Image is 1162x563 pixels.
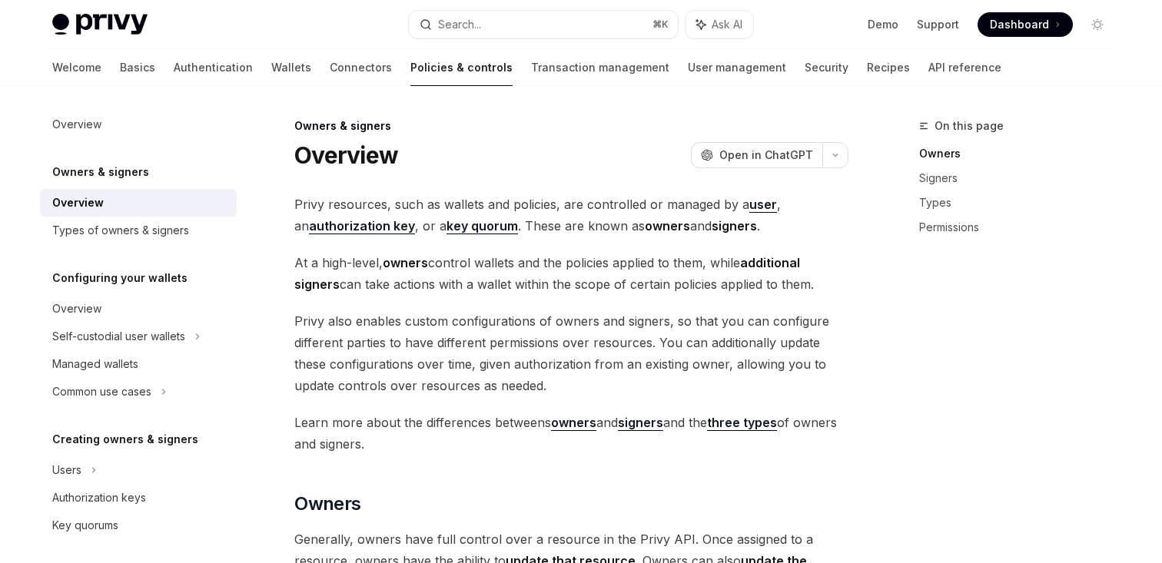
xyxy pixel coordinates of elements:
[990,17,1049,32] span: Dashboard
[707,415,777,431] a: three types
[294,492,360,516] span: Owners
[618,415,663,430] strong: signers
[52,14,148,35] img: light logo
[928,49,1001,86] a: API reference
[40,217,237,244] a: Types of owners & signers
[868,17,898,32] a: Demo
[410,49,513,86] a: Policies & controls
[52,383,151,401] div: Common use cases
[919,166,1122,190] a: Signers
[330,49,392,86] a: Connectors
[52,300,101,318] div: Overview
[712,17,742,32] span: Ask AI
[52,194,104,212] div: Overview
[294,310,848,396] span: Privy also enables custom configurations of owners and signers, so that you can configure differe...
[707,415,777,430] strong: three types
[618,415,663,431] a: signers
[294,412,848,455] span: Learn more about the differences betweens and and the of owners and signers.
[52,269,188,287] h5: Configuring your wallets
[749,197,777,213] a: user
[52,221,189,240] div: Types of owners & signers
[919,215,1122,240] a: Permissions
[174,49,253,86] a: Authentication
[919,141,1122,166] a: Owners
[294,141,398,169] h1: Overview
[551,415,596,431] a: owners
[686,11,753,38] button: Ask AI
[531,49,669,86] a: Transaction management
[551,415,596,430] strong: owners
[645,218,690,233] strong: owners
[52,115,101,134] div: Overview
[917,17,959,32] a: Support
[712,218,757,233] strong: signers
[978,12,1073,37] a: Dashboard
[749,197,777,212] strong: user
[40,484,237,512] a: Authorization keys
[120,49,155,86] a: Basics
[294,194,848,237] span: Privy resources, such as wallets and policies, are controlled or managed by a , an , or a . These...
[935,117,1004,135] span: On this page
[867,49,910,86] a: Recipes
[652,18,669,31] span: ⌘ K
[438,15,481,34] div: Search...
[52,163,149,181] h5: Owners & signers
[691,142,822,168] button: Open in ChatGPT
[409,11,678,38] button: Search...⌘K
[40,350,237,378] a: Managed wallets
[52,49,101,86] a: Welcome
[447,218,518,234] a: key quorum
[40,512,237,539] a: Key quorums
[383,255,428,270] strong: owners
[52,488,146,507] div: Authorization keys
[919,190,1122,215] a: Types
[52,327,185,346] div: Self-custodial user wallets
[271,49,311,86] a: Wallets
[40,189,237,217] a: Overview
[294,252,848,295] span: At a high-level, control wallets and the policies applied to them, while can take actions with a ...
[40,111,237,138] a: Overview
[40,295,237,323] a: Overview
[52,461,81,479] div: Users
[688,49,786,86] a: User management
[805,49,848,86] a: Security
[52,430,198,449] h5: Creating owners & signers
[52,516,118,535] div: Key quorums
[719,147,813,163] span: Open in ChatGPT
[52,355,138,373] div: Managed wallets
[309,218,415,234] a: authorization key
[294,118,848,134] div: Owners & signers
[1085,12,1110,37] button: Toggle dark mode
